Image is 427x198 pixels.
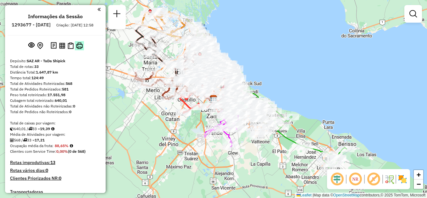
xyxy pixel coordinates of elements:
strong: SAZ AR - TaDa Shipick [27,58,65,63]
img: Exibir/Ocultar setores [397,174,408,184]
strong: 19,39 [40,126,50,131]
button: Visualizar relatório de Roteirização [58,41,66,50]
strong: 17.551,98 [47,92,65,97]
strong: 88,65% [55,143,69,148]
div: Depósito: [10,58,101,64]
h4: Clientes Priorizados NR: [10,176,101,181]
strong: 17,21 [35,138,45,142]
strong: 13 [50,160,55,165]
strong: 0 [46,168,48,173]
div: 640,01 / 33 = [10,126,101,132]
div: Total de Atividades Roteirizadas: [10,81,101,86]
a: Nova sessão e pesquisa [111,8,123,22]
i: Total de rotas [28,127,32,131]
i: Total de rotas [23,138,27,142]
button: Visualizar Romaneio [66,41,75,50]
span: Ocupação média da frota: [10,143,53,148]
div: Total de Pedidos Roteirizados: [10,86,101,92]
h4: Informações da Sessão [28,14,83,19]
img: SAZ AR - TaDa Shipick [209,95,218,103]
strong: 0 [59,175,61,181]
h4: Rotas vários dias: [10,168,101,173]
h6: 1293677 - [DATE] [12,22,51,28]
div: Tempo total: [10,75,101,81]
strong: (0 de 568) [68,149,86,154]
span: Ocultar deslocamento [330,172,345,187]
div: Total de Atividades não Roteirizadas: [10,103,101,109]
div: Distância Total: [10,69,101,75]
span: Clientes com Service Time: [10,149,56,154]
button: Exibir sessão original [27,41,36,51]
strong: 581 [62,87,69,91]
h4: Transportadoras [10,189,101,195]
div: Média de Atividades por viagem: [10,132,101,137]
a: Zoom out [414,179,423,189]
span: Exibir rótulo [366,172,381,187]
em: Média calculada utilizando a maior ocupação (%Peso ou %Cubagem) de cada rota da sessão. Rotas cro... [70,144,73,148]
a: Clique aqui para minimizar o painel [97,6,101,13]
div: Total de rotas: [10,64,101,69]
h4: Rotas improdutivas: [10,160,101,165]
span: + [417,171,421,179]
a: Exibir filtros [407,8,419,20]
span: | [313,193,313,197]
a: Leaflet [297,193,312,197]
div: Peso total roteirizado: [10,92,101,98]
strong: 1.647,87 km [36,70,58,74]
span: Ocultar NR [348,172,363,187]
div: Map data © contributors,© 2025 TomTom, Microsoft [295,193,427,198]
div: Cubagem total roteirizado: [10,98,101,103]
div: Total de caixas por viagem: [10,120,101,126]
button: Imprimir Rotas [75,41,84,50]
strong: 640,01 [55,98,67,103]
div: Criação: [DATE] 12:58 [54,22,96,28]
a: Zoom in [414,170,423,179]
strong: 124:49 [31,75,44,80]
a: OpenStreetMap [333,193,360,197]
strong: 0 [73,104,75,108]
div: Total de Pedidos não Roteirizados: [10,109,101,115]
strong: 0 [69,109,71,114]
strong: 0,00% [56,149,68,154]
strong: 33 [34,64,39,69]
div: 568 / 33 = [10,137,101,143]
img: Fluxo de ruas [384,174,394,184]
button: Logs desbloquear sessão [49,41,58,51]
i: Meta Caixas/viagem: 1,00 Diferença: 18,39 [51,127,54,131]
i: Total de Atividades [10,138,14,142]
i: Cubagem total roteirizado [10,127,14,131]
button: Centralizar mapa no depósito ou ponto de apoio [36,41,44,51]
span: − [417,180,421,188]
strong: 568 [66,81,72,86]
